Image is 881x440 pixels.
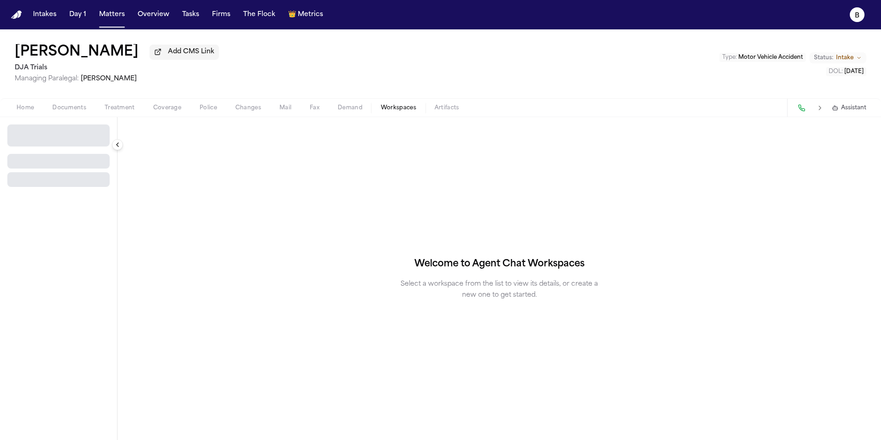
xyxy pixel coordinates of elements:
span: Workspaces [381,104,416,112]
button: Edit matter name [15,44,139,61]
h1: [PERSON_NAME] [15,44,139,61]
h2: DJA Trials [15,62,219,73]
span: [PERSON_NAME] [81,75,137,82]
a: Home [11,11,22,19]
button: crownMetrics [284,6,327,23]
span: Add CMS Link [168,47,214,56]
button: Firms [208,6,234,23]
button: The Flock [240,6,279,23]
span: Coverage [153,104,181,112]
span: Type : [722,55,737,60]
img: Finch Logo [11,11,22,19]
button: Edit DOL: 2025-08-22 [826,67,866,76]
span: Home [17,104,34,112]
span: Treatment [105,104,135,112]
h2: Welcome to Agent Chat Workspaces [414,257,585,271]
button: Matters [95,6,128,23]
span: Police [200,104,217,112]
button: Assistant [832,104,866,112]
span: Changes [235,104,261,112]
span: Demand [338,104,362,112]
span: Intake [836,54,853,62]
span: Documents [52,104,86,112]
button: Day 1 [66,6,90,23]
button: Tasks [178,6,203,23]
button: Change status from Intake [809,52,866,63]
button: Edit Type: Motor Vehicle Accident [719,53,806,62]
button: Add CMS Link [150,45,219,59]
span: [DATE] [844,69,864,74]
p: Select a workspace from the list to view its details, or create a new one to get started. [396,279,602,301]
button: Make a Call [795,102,808,114]
span: Motor Vehicle Accident [738,55,803,60]
button: Intakes [29,6,60,23]
span: Mail [279,104,291,112]
span: Fax [310,104,319,112]
span: Status: [814,54,833,62]
button: Overview [134,6,173,23]
button: Collapse sidebar [112,139,123,150]
span: Assistant [841,104,866,112]
span: Managing Paralegal: [15,75,79,82]
span: DOL : [829,69,843,74]
span: Artifacts [435,104,459,112]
